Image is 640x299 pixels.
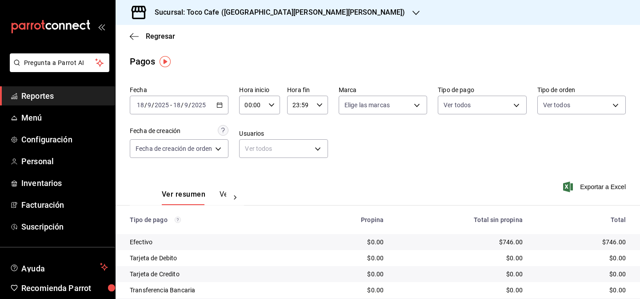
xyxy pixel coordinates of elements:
[130,238,300,246] div: Efectivo
[184,101,188,109] input: --
[181,101,184,109] span: /
[130,87,228,93] label: Fecha
[398,254,523,263] div: $0.00
[220,190,253,205] button: Ver pagos
[24,58,96,68] span: Pregunta a Parrot AI
[314,286,384,295] div: $0.00
[398,216,523,223] div: Total sin propina
[344,101,390,109] span: Elige las marcas
[21,199,108,211] span: Facturación
[146,32,175,40] span: Regresar
[162,190,226,205] div: navigation tabs
[136,101,144,109] input: --
[130,254,300,263] div: Tarjeta de Debito
[537,270,626,279] div: $0.00
[6,65,109,74] a: Pregunta a Parrot AI
[173,101,181,109] input: --
[537,238,626,246] div: $746.00
[537,87,626,93] label: Tipo de orden
[537,216,626,223] div: Total
[444,101,471,109] span: Ver todos
[543,101,570,109] span: Ver todos
[339,87,427,93] label: Marca
[21,155,108,167] span: Personal
[398,238,523,246] div: $746.00
[170,101,172,109] span: -
[21,90,108,102] span: Reportes
[537,254,626,263] div: $0.00
[438,87,526,93] label: Tipo de pago
[130,286,300,295] div: Transferencia Bancaria
[398,270,523,279] div: $0.00
[136,144,212,153] span: Fecha de creación de orden
[239,87,280,93] label: Hora inicio
[98,23,105,30] button: open_drawer_menu
[21,221,108,233] span: Suscripción
[314,254,384,263] div: $0.00
[21,282,108,294] span: Recomienda Parrot
[175,217,181,223] svg: Los pagos realizados con Pay y otras terminales son montos brutos.
[152,101,154,109] span: /
[21,177,108,189] span: Inventarios
[130,270,300,279] div: Tarjeta de Credito
[154,101,169,109] input: ----
[162,190,205,205] button: Ver resumen
[398,286,523,295] div: $0.00
[314,238,384,246] div: $0.00
[565,182,626,192] button: Exportar a Excel
[148,7,405,18] h3: Sucursal: Toco Cafe ([GEOGRAPHIC_DATA][PERSON_NAME][PERSON_NAME])
[10,53,109,72] button: Pregunta a Parrot AI
[314,270,384,279] div: $0.00
[287,87,328,93] label: Hora fin
[21,133,108,145] span: Configuración
[188,101,191,109] span: /
[239,130,328,137] label: Usuarios
[130,32,175,40] button: Regresar
[130,126,180,136] div: Fecha de creación
[21,262,96,272] span: Ayuda
[314,216,384,223] div: Propina
[130,216,300,223] div: Tipo de pago
[130,55,155,68] div: Pagos
[147,101,152,109] input: --
[239,139,328,158] div: Ver todos
[21,112,108,124] span: Menú
[191,101,206,109] input: ----
[160,56,171,67] img: Tooltip marker
[144,101,147,109] span: /
[537,286,626,295] div: $0.00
